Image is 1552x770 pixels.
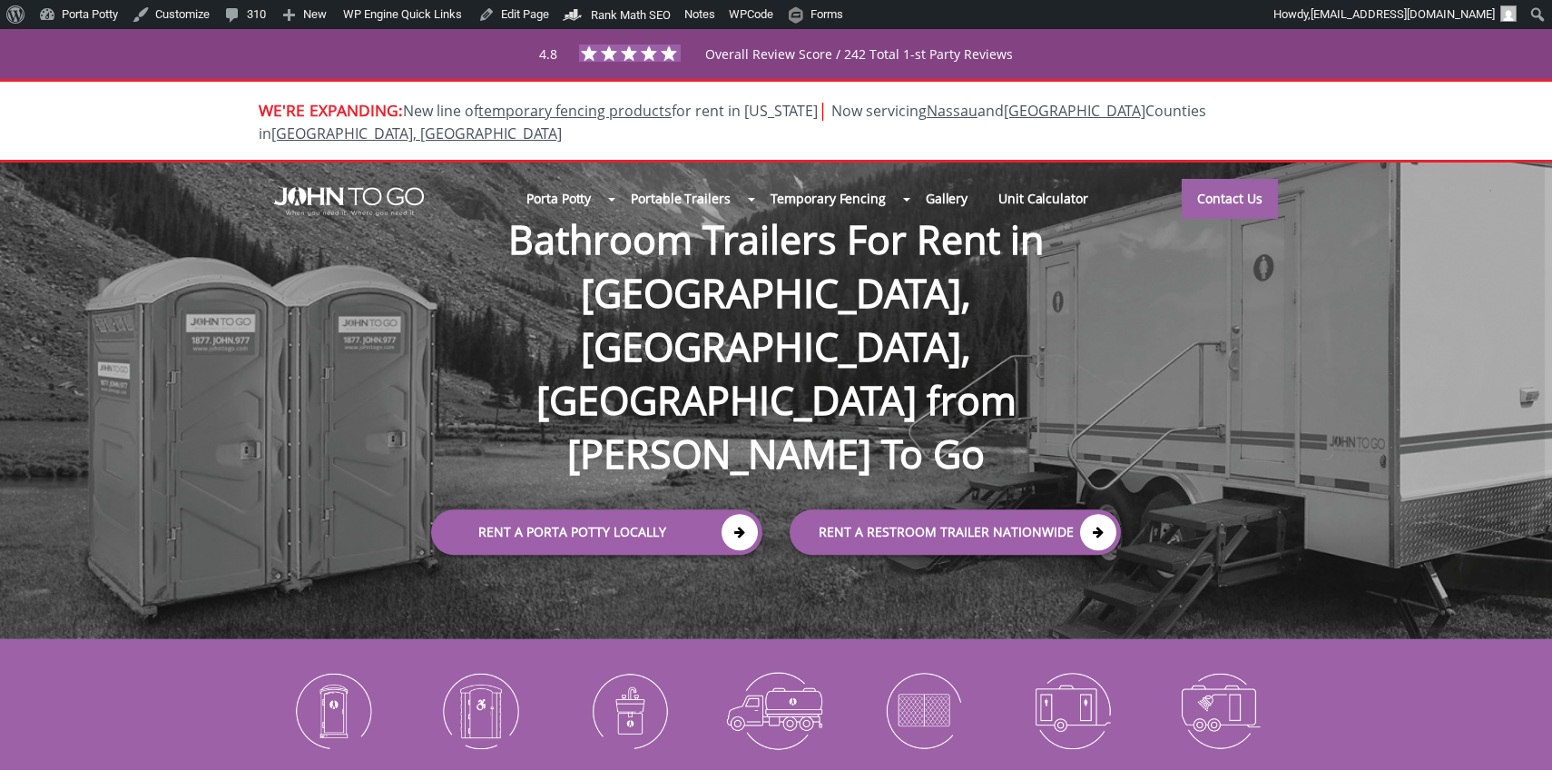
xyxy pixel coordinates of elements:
[478,101,672,121] a: temporary fencing products
[259,101,1206,143] span: Now servicing and Counties in
[790,510,1121,556] a: rent a RESTROOM TRAILER Nationwide
[983,179,1104,218] a: Unit Calculator
[863,663,984,757] img: Temporary-Fencing-cion_N.png
[716,663,837,757] img: Waste-Services-icon_N.png
[755,179,901,218] a: Temporary Fencing
[539,45,557,63] span: 4.8
[420,663,541,757] img: ADA-Accessible-Units-icon_N.png
[1311,7,1495,21] span: [EMAIL_ADDRESS][DOMAIN_NAME]
[259,99,403,121] span: WE'RE EXPANDING:
[259,101,1206,143] span: New line of for rent in [US_STATE]
[431,510,762,556] a: Rent a Porta Potty Locally
[1011,663,1132,757] img: Restroom-Trailers-icon_N.png
[1479,697,1552,770] button: Live Chat
[705,45,1013,99] span: Overall Review Score / 242 Total 1-st Party Reviews
[274,187,424,216] img: JOHN to go
[1004,101,1145,121] a: [GEOGRAPHIC_DATA]
[511,179,606,218] a: Porta Potty
[413,154,1139,481] h1: Bathroom Trailers For Rent in [GEOGRAPHIC_DATA], [GEOGRAPHIC_DATA], [GEOGRAPHIC_DATA] from [PERSO...
[1159,663,1280,757] img: Shower-Trailers-icon_N.png
[615,179,745,218] a: Portable Trailers
[818,97,828,122] span: |
[1182,179,1278,219] a: Contact Us
[927,101,977,121] a: Nassau
[910,179,983,218] a: Gallery
[271,123,562,143] a: [GEOGRAPHIC_DATA], [GEOGRAPHIC_DATA]
[568,663,689,757] img: Portable-Sinks-icon_N.png
[272,663,393,757] img: Portable-Toilets-icon_N.png
[591,8,671,22] span: Rank Math SEO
